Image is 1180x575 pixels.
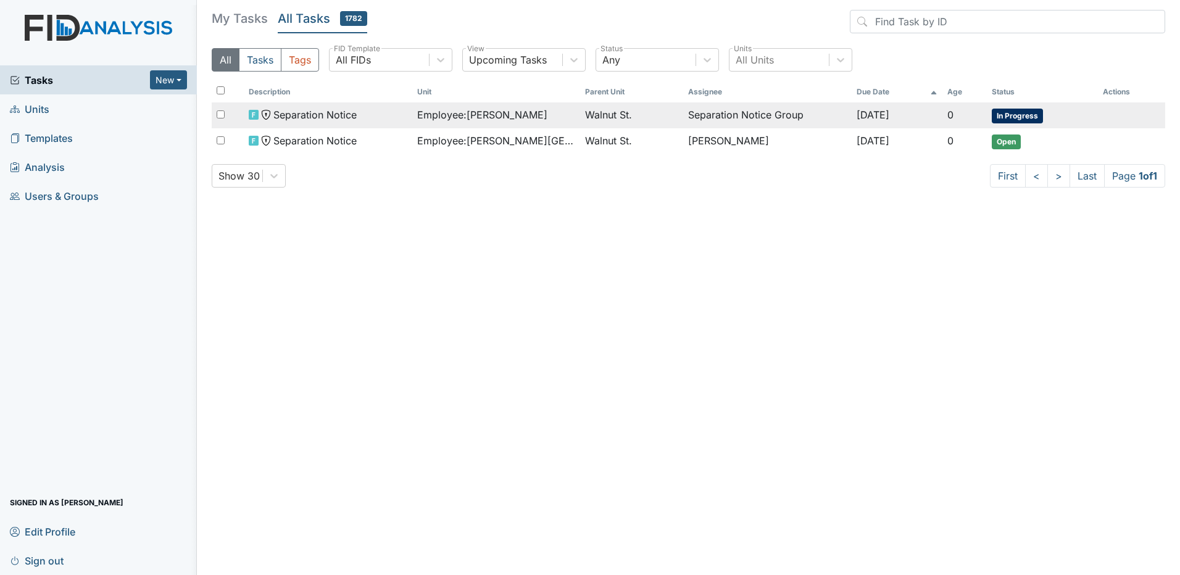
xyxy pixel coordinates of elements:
span: Users & Groups [10,186,99,205]
span: Signed in as [PERSON_NAME] [10,493,123,512]
th: Toggle SortBy [942,81,987,102]
div: All Units [736,52,774,67]
span: 1782 [340,11,367,26]
span: Employee : [PERSON_NAME] [417,107,547,122]
th: Assignee [683,81,851,102]
a: First [990,164,1026,188]
td: [PERSON_NAME] [683,128,851,154]
button: Tasks [239,48,281,72]
span: Walnut St. [585,107,632,122]
span: 0 [947,134,954,147]
td: Separation Notice Group [683,102,851,128]
th: Actions [1098,81,1160,102]
span: Analysis [10,157,65,176]
span: Walnut St. [585,133,632,148]
div: Type filter [212,48,319,72]
span: [DATE] [857,134,889,147]
span: Separation Notice [273,133,357,148]
button: Tags [281,48,319,72]
th: Toggle SortBy [412,81,580,102]
span: In Progress [992,109,1043,123]
a: < [1025,164,1048,188]
span: Separation Notice [273,107,357,122]
div: Any [602,52,620,67]
span: Page [1104,164,1165,188]
nav: task-pagination [990,164,1165,188]
span: Sign out [10,551,64,570]
div: All FIDs [336,52,371,67]
a: Tasks [10,73,150,88]
input: Toggle All Rows Selected [217,86,225,94]
button: All [212,48,239,72]
span: [DATE] [857,109,889,121]
span: Templates [10,128,73,147]
th: Toggle SortBy [987,81,1098,102]
div: Show 30 [218,168,260,183]
button: New [150,70,187,89]
div: Upcoming Tasks [469,52,547,67]
th: Toggle SortBy [852,81,942,102]
a: > [1047,164,1070,188]
span: 0 [947,109,954,121]
h5: All Tasks [278,10,367,27]
input: Find Task by ID [850,10,1165,33]
span: Open [992,134,1021,149]
span: Edit Profile [10,522,75,541]
span: Units [10,99,49,118]
th: Toggle SortBy [580,81,683,102]
h5: My Tasks [212,10,268,27]
a: Last [1070,164,1105,188]
strong: 1 of 1 [1139,170,1157,182]
span: Employee : [PERSON_NAME][GEOGRAPHIC_DATA] [417,133,575,148]
th: Toggle SortBy [244,81,412,102]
